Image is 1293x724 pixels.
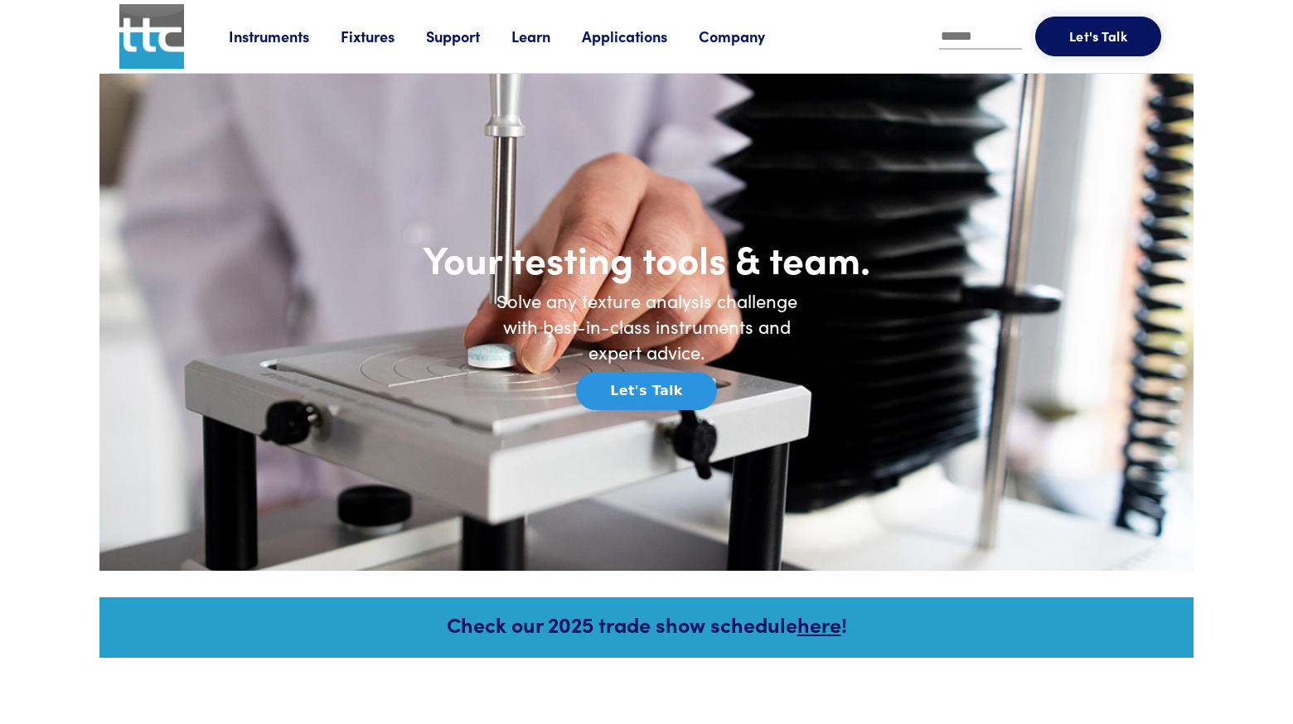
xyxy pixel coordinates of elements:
a: Learn [511,26,582,46]
a: Instruments [229,26,341,46]
a: here [797,610,841,639]
a: Support [426,26,511,46]
h1: Your testing tools & team. [315,234,978,282]
button: Let's Talk [576,372,716,410]
a: Company [699,26,797,46]
h5: Check our 2025 trade show schedule ! [122,610,1171,639]
a: Fixtures [341,26,426,46]
img: ttc_logo_1x1_v1.0.png [119,4,184,69]
button: Let's Talk [1035,17,1161,56]
h6: Solve any texture analysis challenge with best-in-class instruments and expert advice. [481,288,812,364]
a: Applications [582,26,699,46]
